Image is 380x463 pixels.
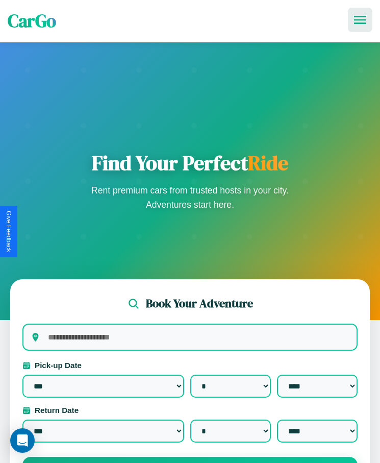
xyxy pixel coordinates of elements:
label: Pick-up Date [22,361,358,370]
span: CarGo [8,9,56,33]
h1: Find Your Perfect [88,151,292,175]
div: Open Intercom Messenger [10,428,35,453]
h2: Book Your Adventure [146,296,253,311]
span: Ride [248,149,288,177]
div: Give Feedback [5,211,12,252]
p: Rent premium cars from trusted hosts in your city. Adventures start here. [88,183,292,212]
label: Return Date [22,406,358,415]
